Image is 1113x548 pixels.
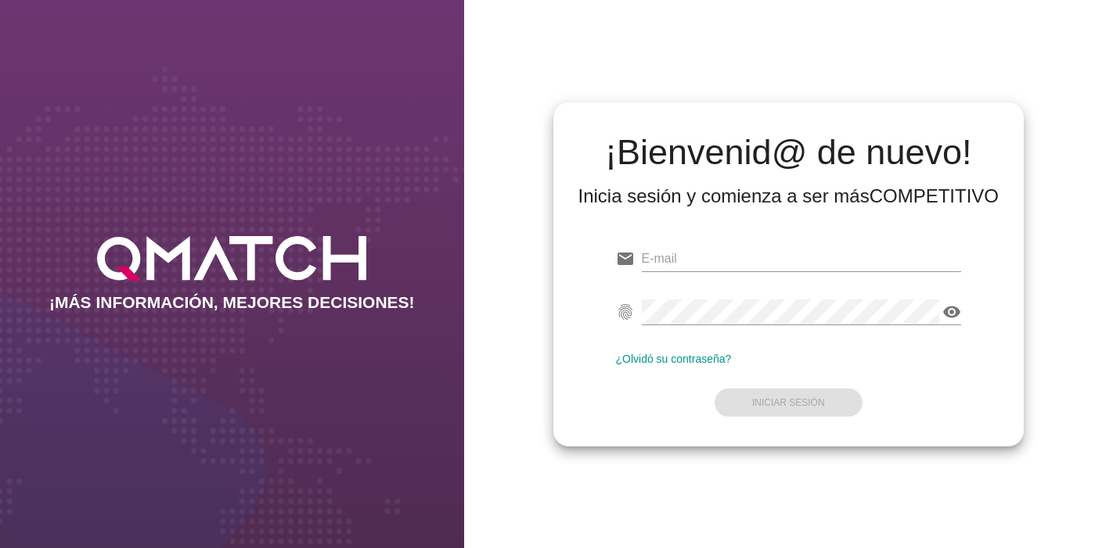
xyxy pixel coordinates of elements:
h2: ¡Bienvenid@ de nuevo! [578,134,1000,171]
strong: COMPETITIVO [870,185,999,206]
input: E-mail [642,246,962,271]
i: fingerprint [616,303,635,321]
i: email [616,249,635,268]
h2: ¡MÁS INFORMACIÓN, MEJORES DECISIONES! [49,293,415,312]
a: ¿Olvidó su contraseña? [616,353,732,365]
i: visibility [942,303,961,321]
div: Inicia sesión y comienza a ser más [578,184,1000,209]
